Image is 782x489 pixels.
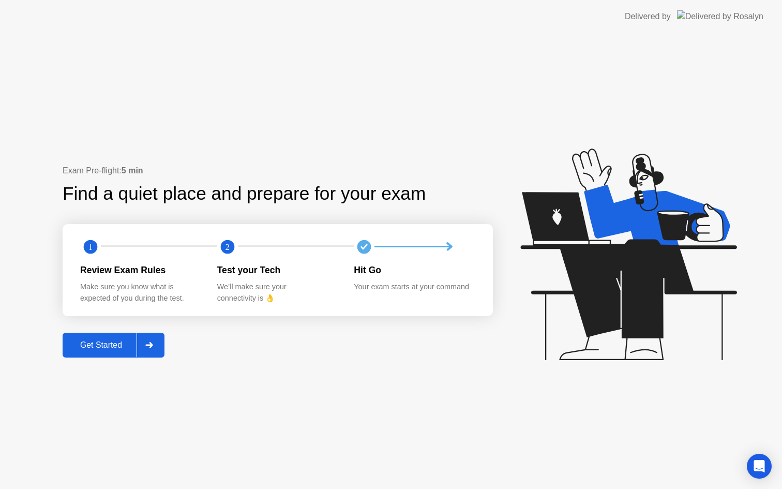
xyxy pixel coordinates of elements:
b: 5 min [122,166,143,175]
div: We’ll make sure your connectivity is 👌 [217,281,338,304]
text: 2 [225,242,230,251]
div: Find a quiet place and prepare for your exam [63,180,427,208]
div: Test your Tech [217,263,338,277]
button: Get Started [63,333,164,358]
text: 1 [88,242,93,251]
div: Delivered by [625,10,671,23]
img: Delivered by Rosalyn [677,10,763,22]
div: Hit Go [354,263,474,277]
div: Your exam starts at your command [354,281,474,293]
div: Exam Pre-flight: [63,165,493,177]
div: Open Intercom Messenger [747,454,772,479]
div: Make sure you know what is expected of you during the test. [80,281,201,304]
div: Review Exam Rules [80,263,201,277]
div: Get Started [66,340,137,350]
